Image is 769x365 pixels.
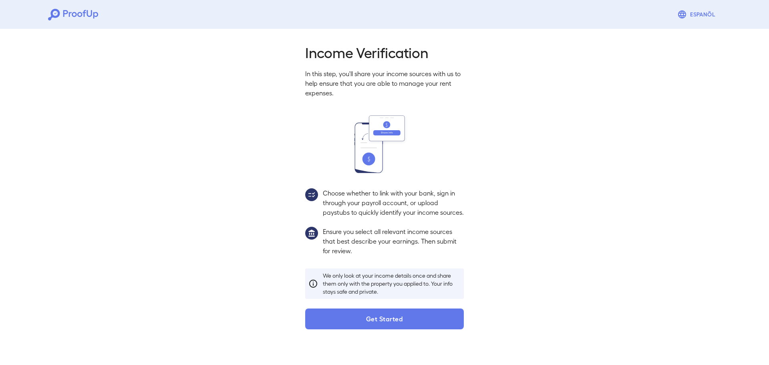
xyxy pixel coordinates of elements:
[323,272,461,296] p: We only look at your income details once and share them only with the property you applied to. Yo...
[305,43,464,61] h2: Income Verification
[305,69,464,98] p: In this step, you'll share your income sources with us to help ensure that you are able to manage...
[323,188,464,217] p: Choose whether to link with your bank, sign in through your payroll account, or upload paystubs t...
[323,227,464,256] p: Ensure you select all relevant income sources that best describe your earnings. Then submit for r...
[674,6,721,22] button: Espanõl
[305,309,464,329] button: Get Started
[305,188,318,201] img: group2.svg
[305,227,318,240] img: group1.svg
[354,115,415,173] img: transfer_money.svg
